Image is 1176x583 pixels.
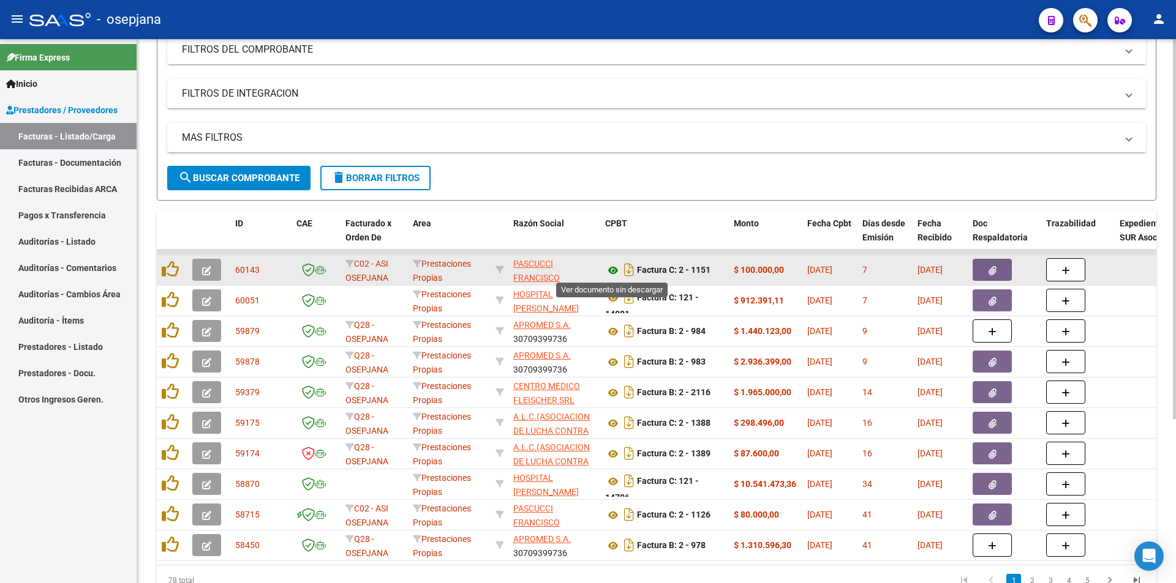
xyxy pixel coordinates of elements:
strong: $ 10.541.473,36 [734,479,796,489]
div: 30711179999 [513,379,595,405]
strong: $ 298.496,00 [734,418,784,428]
strong: $ 87.600,00 [734,448,779,458]
i: Descargar documento [621,535,637,555]
span: CPBT [605,218,627,228]
span: [DATE] [918,295,943,305]
span: C02 - ASI OSEPJANA [345,259,388,283]
span: 59879 [235,326,260,336]
mat-expansion-panel-header: MAS FILTROS [167,123,1146,152]
span: Q28 - OSEPJANA Gerenciadora [345,412,397,450]
strong: $ 100.000,00 [734,265,784,275]
span: 59878 [235,357,260,366]
strong: Factura C: 2 - 1126 [637,510,710,520]
span: 14 [862,387,872,397]
span: Prestaciones Propias [413,320,471,344]
span: 60143 [235,265,260,275]
span: Borrar Filtros [331,173,420,184]
span: 59379 [235,387,260,397]
div: 30709399736 [513,318,595,344]
span: [DATE] [807,265,832,275]
span: [DATE] [807,357,832,366]
span: [DATE] [918,265,943,275]
mat-icon: menu [10,12,24,26]
span: [DATE] [807,510,832,519]
i: Descargar documento [621,413,637,433]
div: 30545850474 [513,471,595,497]
span: ID [235,218,243,228]
span: [DATE] [918,357,943,366]
span: 16 [862,448,872,458]
span: Inicio [6,77,37,91]
datatable-header-cell: Fecha Cpbt [802,210,858,264]
span: Monto [734,218,759,228]
span: 58715 [235,510,260,519]
strong: $ 1.440.123,00 [734,326,791,336]
i: Descargar documento [621,288,637,307]
div: 30709282693 [513,440,595,466]
datatable-header-cell: Area [408,210,491,264]
datatable-header-cell: Facturado x Orden De [341,210,408,264]
span: Q28 - OSEPJANA Gerenciadora [345,381,397,419]
span: A.L.C.(ASOCIACION DE LUCHA CONTRA EL CANCER) [513,412,590,450]
span: Prestaciones Propias [413,289,471,313]
mat-expansion-panel-header: FILTROS DEL COMPROBANTE [167,35,1146,64]
span: Doc Respaldatoria [973,218,1028,242]
span: 60051 [235,295,260,305]
span: APROMED S.A. [513,351,571,360]
span: Prestaciones Propias [413,442,471,466]
span: Expediente SUR Asociado [1120,218,1174,242]
div: 20293685607 [513,502,595,527]
datatable-header-cell: Doc Respaldatoria [968,210,1041,264]
span: Q28 - OSEPJANA Gerenciadora [345,320,397,358]
strong: Factura B: 2 - 2116 [637,388,710,398]
datatable-header-cell: CAE [292,210,341,264]
strong: Factura C: 2 - 1388 [637,418,710,428]
span: [DATE] [918,540,943,550]
datatable-header-cell: Monto [729,210,802,264]
span: 9 [862,357,867,366]
datatable-header-cell: CPBT [600,210,729,264]
span: [DATE] [918,326,943,336]
span: PASCUCCI FRANCISCO [513,259,560,283]
i: Descargar documento [621,444,637,463]
span: APROMED S.A. [513,534,571,544]
span: Q28 - OSEPJANA Gerenciadora [345,442,397,480]
i: Descargar documento [621,352,637,371]
mat-expansion-panel-header: FILTROS DE INTEGRACION [167,79,1146,108]
i: Descargar documento [621,321,637,341]
span: 58870 [235,479,260,489]
strong: $ 80.000,00 [734,510,779,519]
strong: Factura C: 121 - 14881 [605,293,699,319]
datatable-header-cell: Fecha Recibido [913,210,968,264]
div: 20293685607 [513,257,595,283]
strong: Factura C: 2 - 1151 [637,266,710,275]
strong: Factura C: 121 - 14796 [605,477,699,503]
i: Descargar documento [621,382,637,402]
span: Facturado x Orden De [345,218,391,242]
span: APROMED S.A. [513,320,571,330]
i: Descargar documento [621,471,637,491]
span: Fecha Cpbt [807,218,851,228]
span: 34 [862,479,872,489]
strong: Factura B: 2 - 978 [637,541,706,551]
div: 30545850474 [513,288,595,313]
datatable-header-cell: Días desde Emisión [858,210,913,264]
span: HOSPITAL [PERSON_NAME] ASOCIACION CIVOL [513,473,590,511]
span: Buscar Comprobante [178,173,300,184]
span: Q28 - OSEPJANA Gerenciadora [345,351,397,388]
span: [DATE] [807,448,832,458]
span: HOSPITAL [PERSON_NAME] ASOCIACION CIVOL [513,289,590,327]
span: 58450 [235,540,260,550]
div: 30709282693 [513,410,595,436]
strong: $ 1.965.000,00 [734,387,791,397]
strong: $ 912.391,11 [734,295,784,305]
span: [DATE] [807,418,832,428]
span: [DATE] [918,479,943,489]
span: Prestaciones Propias [413,473,471,497]
span: Trazabilidad [1046,218,1096,228]
span: CENTRO MEDICO FLEISCHER SRL [513,381,580,405]
span: 41 [862,540,872,550]
mat-icon: delete [331,170,346,185]
span: 7 [862,295,867,305]
span: A.L.C.(ASOCIACION DE LUCHA CONTRA EL CANCER) [513,442,590,480]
